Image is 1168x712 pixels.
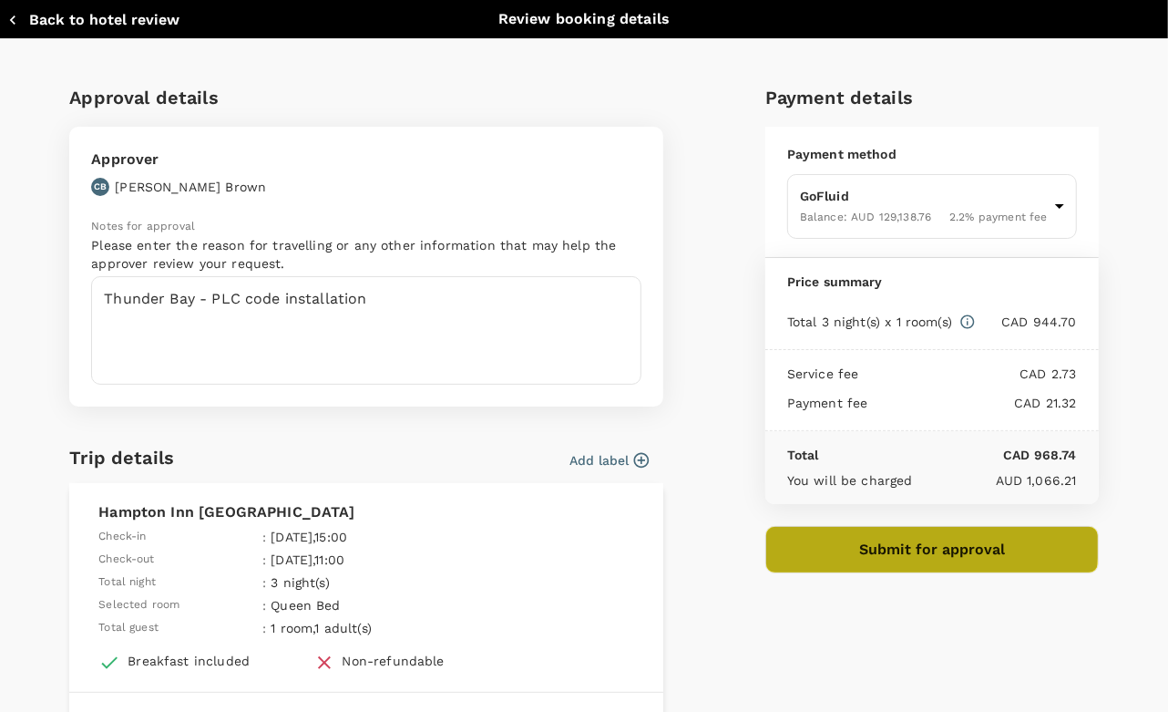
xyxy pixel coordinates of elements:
[569,451,649,470] button: Add label
[765,526,1099,573] button: Submit for approval
[787,174,1077,239] div: GoFluidBalance: AUD 129,138.762.2% payment fee
[787,394,868,412] p: Payment fee
[262,619,266,637] span: :
[819,446,1077,464] p: CAD 968.74
[115,178,266,196] p: [PERSON_NAME] Brown
[271,596,469,614] p: Queen Bed
[98,523,474,637] table: simple table
[7,11,179,29] button: Back to hotel review
[787,365,859,383] p: Service fee
[98,501,634,523] p: Hampton Inn [GEOGRAPHIC_DATA]
[787,471,913,490] p: You will be charged
[98,573,156,592] span: Total night
[91,218,641,236] p: Notes for approval
[913,471,1077,490] p: AUD 1,066.21
[91,236,641,273] p: Please enter the reason for travelling or any other information that may help the approver review...
[262,528,266,546] span: :
[271,573,469,592] p: 3 night(s)
[949,211,1047,223] span: 2.2 % payment fee
[91,149,266,170] p: Approver
[343,652,445,670] div: Non-refundable
[98,528,146,546] span: Check-in
[271,528,469,546] p: [DATE] , 15:00
[271,619,469,637] p: 1 room , 1 adult(s)
[498,8,670,30] p: Review booking details
[787,313,952,331] p: Total 3 night(s) x 1 room(s)
[98,596,179,614] span: Selected room
[98,551,154,569] span: Check-out
[787,145,1077,163] p: Payment method
[69,443,174,472] h6: Trip details
[271,551,469,569] p: [DATE] , 11:00
[91,276,641,385] textarea: Thunder Bay - PLC code installation
[859,365,1077,383] p: CAD 2.73
[868,394,1077,412] p: CAD 21.32
[98,619,159,637] span: Total guest
[787,446,819,464] p: Total
[787,273,1077,291] p: Price summary
[262,573,266,592] span: :
[800,187,1048,205] p: GoFluid
[800,211,931,223] span: Balance : AUD 129,138.76
[976,313,1077,331] p: CAD 944.70
[69,83,663,112] h6: Approval details
[94,181,107,193] p: CB
[262,596,266,614] span: :
[262,551,266,569] span: :
[128,652,250,670] div: Breakfast included
[765,83,1099,112] h6: Payment details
